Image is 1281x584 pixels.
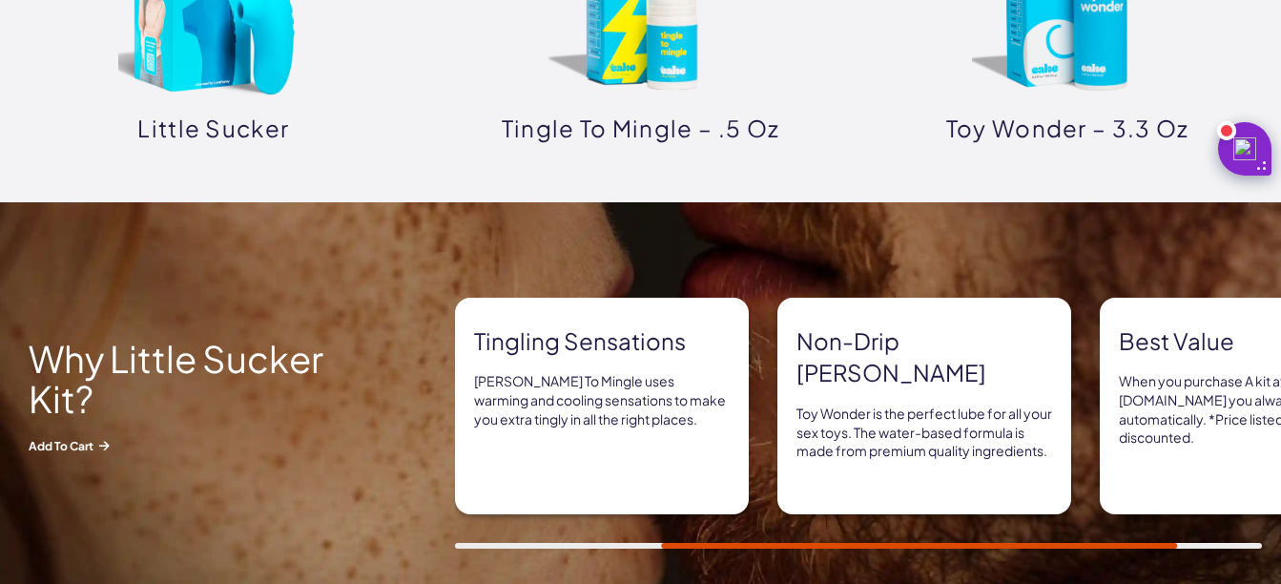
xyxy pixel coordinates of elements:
[474,325,730,358] strong: Tingling sensations
[29,438,372,454] span: Add to Cart
[873,113,1262,145] p: Toy Wonder – 3.3 oz
[29,339,372,419] h2: Why Little Sucker Kit?
[446,113,836,145] p: Tingle To Mingle – .5 oz
[796,325,1052,389] strong: Non-Drip [PERSON_NAME]
[19,113,408,145] p: little sucker
[796,405,1052,461] p: Toy Wonder is the perfect lube for all your sex toys. The water-based formula is made from premiu...
[474,372,730,428] p: [PERSON_NAME] To Mingle uses warming and cooling sensations to make you extra tingly in all the r...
